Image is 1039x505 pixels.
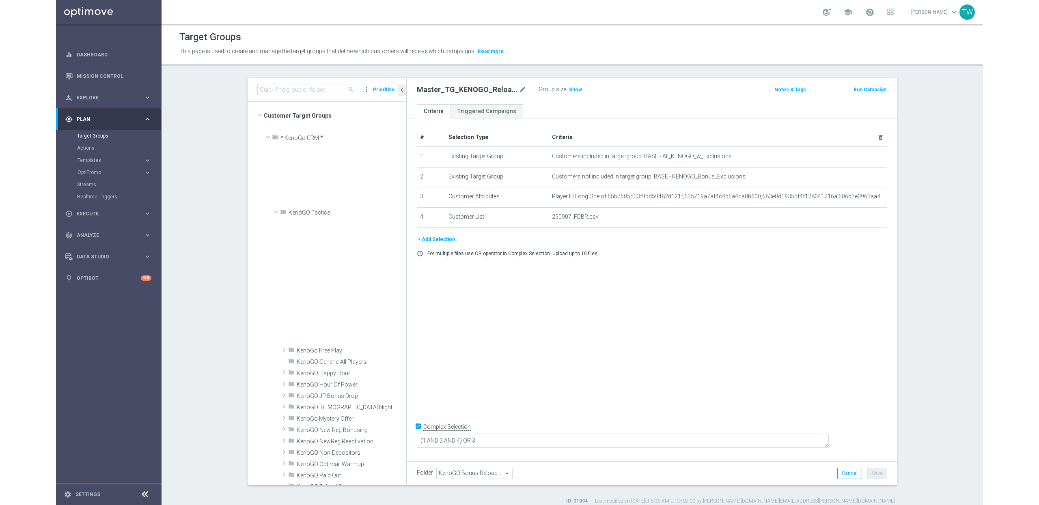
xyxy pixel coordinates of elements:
[463,85,470,95] i: mode_edit
[483,86,510,93] label: Group size
[496,173,690,180] span: Customers not included in target group: BASE - KENOGO_Bonus_Exclusions
[9,267,95,289] div: Optibot
[21,142,105,154] div: Actions
[232,358,239,367] i: folder
[9,44,95,65] div: Dashboard
[361,167,389,187] td: 2
[9,94,88,101] div: Explore
[123,48,420,54] span: This page is used to create and manage the target groups that define which customers will receive...
[361,104,394,118] a: Criteria
[21,267,85,289] a: Optibot
[9,73,96,80] div: Mission Control
[224,135,350,142] span: * KenoGo CRM *
[232,403,239,413] i: folder
[811,468,831,479] button: Save
[510,86,511,93] label: :
[9,275,17,282] i: lightbulb
[9,253,88,260] div: Data Studio
[894,8,903,17] span: keyboard_arrow_down
[21,181,84,188] a: Streams
[232,392,239,401] i: folder
[821,134,828,141] i: delete_forever
[9,116,96,122] button: gps_fixed Plan keyboard_arrow_right
[241,393,350,400] span: KenoGO JP Bonus Drop
[88,210,95,217] i: keyboard_arrow_right
[394,104,467,118] a: Triggered Campaigns
[306,84,315,95] i: more_vert
[9,232,96,239] button: track_changes Analyze keyboard_arrow_right
[513,87,526,92] span: Show
[241,381,350,388] span: KenoGO Hour Of Power
[421,47,448,56] button: Read more
[232,415,239,424] i: folder
[389,207,493,228] td: Customer List
[241,449,350,456] span: KenoGO Non-Depositors
[21,166,105,178] div: OptiPromo
[371,250,541,257] p: For multiple files use OR operator in Complex Selection. Upload up to 10 files
[510,498,532,505] label: ID: 31094
[389,187,493,208] td: Customer Attributes
[21,44,95,65] a: Dashboard
[123,31,185,43] h1: Target Groups
[88,115,95,123] i: keyboard_arrow_right
[9,211,96,217] button: play_circle_outline Execute keyboard_arrow_right
[21,157,96,163] button: Templates keyboard_arrow_right
[389,167,493,187] td: Existing Target Group
[367,423,415,431] label: Complex Selection
[216,134,222,143] i: folder
[496,153,676,160] span: Customers included in target group: BASE - All_KENOGO_w_Exclusions
[9,116,88,123] div: Plan
[8,491,15,498] i: settings
[232,380,239,390] i: folder
[232,471,239,481] i: folder
[316,84,340,95] button: Prioritize
[88,94,95,101] i: keyboard_arrow_right
[389,128,493,147] th: Selection Type
[361,235,400,244] button: + Add Selection
[22,170,88,175] div: OptiPromo
[361,250,367,257] i: error_outline
[224,208,231,218] i: folder
[88,253,95,260] i: keyboard_arrow_right
[9,275,96,282] button: lightbulb Optibot +10
[718,85,751,94] button: Notes & Tags
[9,254,96,260] div: Data Studio keyboard_arrow_right
[241,461,350,468] span: KenoGO Optimail Warmup
[781,468,806,479] button: Cancel
[232,426,239,435] i: folder
[9,210,17,217] i: play_circle_outline
[361,85,461,95] h2: Master_TG_KENOGO_ReloadBonus_250910
[9,232,88,239] div: Analyze
[232,369,239,378] i: folder
[232,346,239,356] i: folder
[389,147,493,167] td: Existing Target Group
[342,86,350,94] i: chevron_left
[21,211,88,216] span: Execute
[361,207,389,228] td: 4
[21,95,88,100] span: Explore
[232,460,239,469] i: folder
[21,193,84,200] a: Realtime Triggers
[21,191,105,203] div: Realtime Triggers
[19,492,44,497] a: Settings
[241,359,350,365] span: KenoGO Generic All Players
[854,6,903,18] a: [PERSON_NAME]keyboard_arrow_down
[21,117,88,122] span: Plan
[9,210,88,217] div: Execute
[21,145,84,151] a: Actions
[21,169,96,176] button: OptiPromo keyboard_arrow_right
[241,404,350,411] span: KenoGO Ladies Night
[496,134,517,140] span: Criteria
[496,213,543,220] span: 250907_FDBR.csv
[9,65,95,87] div: Mission Control
[9,95,96,101] div: person_search Explore keyboard_arrow_right
[21,233,88,238] span: Analyze
[9,232,17,239] i: track_changes
[21,133,84,139] a: Target Groups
